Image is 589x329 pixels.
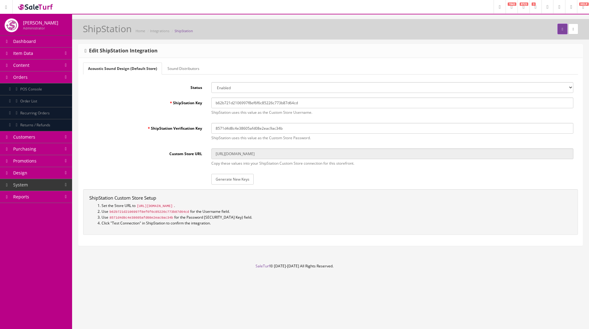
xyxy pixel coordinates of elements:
[150,29,169,33] a: Integrations
[211,174,254,185] a: Generate New Keys
[102,215,572,220] li: Use for the Password [SECURITY_DATA] Key) field.
[579,2,589,6] span: HELP
[89,195,572,201] h4: ShipStation Custom Store Setup
[5,18,18,32] img: techsupplier
[13,158,37,164] span: Promotions
[532,2,536,6] span: 3
[211,110,573,115] p: ShipStation uses this value as the Custom Store Username.
[211,98,573,108] input: ShipStation Key
[211,135,573,141] p: ShipStation uses this value as the Custom Store Password.
[23,20,58,25] h4: [PERSON_NAME]
[136,29,145,33] a: Home
[20,110,50,116] span: Recurring Orders
[13,182,28,188] span: System
[83,24,132,34] h1: ShipStation
[23,26,45,30] small: Administrator
[20,98,37,104] span: Order List
[13,50,33,56] span: Item Data
[17,3,54,11] img: SaleTurf
[256,263,270,269] a: SaleTurf
[85,48,158,54] h3: Edit ShipStation Integration
[13,74,28,80] span: Orders
[508,2,516,6] span: 1943
[20,86,42,92] span: POS Console
[108,215,174,220] code: 8571d4d8c4e38605afd08e2eac9ac34b
[20,122,50,128] span: Returns / Refunds
[13,194,29,200] span: Reports
[83,123,207,131] label: ShipStation Verification Key
[83,148,207,157] label: Custom Store URL
[13,62,29,68] span: Content
[520,2,528,6] span: 8723
[175,29,193,33] a: ShipStation
[83,63,162,75] a: Acoustic Sound Design (Default Store)
[108,209,190,214] code: b62b721d2106997f8ef6f6c85226c773b87d64cd
[13,170,27,176] span: Design
[136,204,174,208] code: [URL][DOMAIN_NAME]
[83,82,207,90] label: Status
[13,38,36,44] span: Dashboard
[13,134,35,140] span: Customers
[102,209,572,215] li: Use for the Username field.
[211,123,573,134] input: ShipStation Verification Key
[211,161,573,166] p: Copy these values into your ShipStation Custom Store connection for this storefront.
[102,220,572,226] li: Click "Test Connection" in ShipStation to confirm the integration.
[102,203,572,209] li: Set the Store URL to .
[13,146,36,152] span: Purchasing
[163,63,204,75] a: Sound Distributors
[83,98,207,106] label: ShipStation Key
